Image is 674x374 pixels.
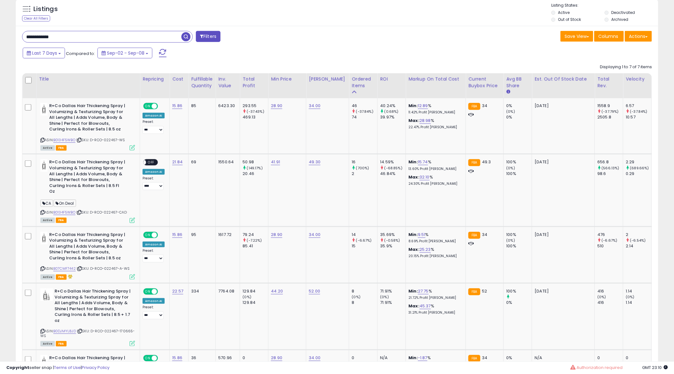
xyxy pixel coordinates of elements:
[143,298,165,304] div: Amazon AI
[408,110,461,115] p: 11.42% Profit [PERSON_NAME]
[380,159,406,165] div: 14.59%
[506,114,532,120] div: 0%
[143,113,165,118] div: Amazon AI
[243,103,268,109] div: 293.55
[418,355,427,361] a: -1.87
[597,232,623,238] div: 476
[380,232,406,238] div: 35.69%
[551,3,658,9] p: Listing States:
[271,232,282,238] a: 28.90
[408,311,461,315] p: 31.21% Profit [PERSON_NAME]
[271,355,282,361] a: 28.90
[408,288,461,300] div: %
[597,114,623,120] div: 2505.8
[352,159,377,165] div: 16
[40,232,135,279] div: ASIN:
[408,246,419,252] b: Max:
[67,274,73,279] i: hazardous material
[172,355,182,361] a: 15.86
[218,103,235,109] div: 6423.30
[535,288,590,294] p: [DATE]
[352,243,377,249] div: 15
[626,294,635,299] small: (0%)
[196,31,220,42] button: Filters
[468,103,480,110] small: FBA
[243,355,268,361] div: 0
[40,200,53,207] span: CA
[77,266,130,271] span: | SKU: D-RCO-022467-A-WS
[172,159,183,165] a: 21.84
[625,31,652,42] button: Actions
[49,103,126,134] b: R+Co Dallas Hair Thickening Spray | Volumizing & Texturizing Spray for All Lengths | Adds Volume,...
[506,171,532,177] div: 100%
[40,288,135,346] div: ASIN:
[506,109,515,114] small: (0%)
[482,103,487,109] span: 34
[56,145,67,151] span: FBA
[506,103,532,109] div: 0%
[191,355,211,361] div: 36
[352,288,377,294] div: 8
[6,365,29,371] strong: Copyright
[33,5,58,14] h5: Listings
[243,159,268,165] div: 50.98
[597,103,623,109] div: 1558.9
[271,159,280,165] a: 41.91
[97,48,152,58] button: Sep-02 - Sep-08
[602,238,618,243] small: (-6.67%)
[597,159,623,165] div: 656.8
[600,64,652,70] div: Displaying 1 to 7 of 7 items
[243,171,268,177] div: 20.46
[419,174,430,180] a: 32.10
[243,243,268,249] div: 85.41
[418,159,428,165] a: 15.74
[218,159,235,165] div: 1550.64
[53,210,75,215] a: B0134F5WBO
[419,118,431,124] a: 28.98
[53,266,76,271] a: B07CMF7442
[172,288,183,294] a: 22.57
[506,76,529,89] div: Avg BB Share
[40,145,55,151] span: All listings currently available for purchase on Amazon
[380,355,401,361] div: N/A
[408,303,461,315] div: %
[271,76,303,82] div: Min Price
[352,300,377,305] div: 8
[66,51,95,57] span: Compared to:
[380,300,406,305] div: 71.91%
[23,48,65,58] button: Last 7 Days
[384,109,399,114] small: (0.68%)
[597,300,623,305] div: 416
[243,294,251,299] small: (0%)
[535,76,592,82] div: Est. Out Of Stock Date
[597,288,623,294] div: 416
[40,341,55,347] span: All listings currently available for purchase on Amazon
[191,232,211,238] div: 95
[247,238,262,243] small: (-7.22%)
[611,17,628,22] label: Archived
[309,232,320,238] a: 34.00
[468,355,480,362] small: FBA
[309,355,320,361] a: 34.00
[626,232,651,238] div: 2
[419,303,431,309] a: 45.37
[558,10,570,15] label: Active
[191,103,211,109] div: 85
[32,50,57,56] span: Last 7 Days
[535,355,590,361] p: N/A
[597,76,620,89] div: Total Rev.
[56,218,67,223] span: FBA
[143,120,165,134] div: Preset:
[40,159,48,172] img: 31uCcxkaQyL._SL40_.jpg
[626,288,651,294] div: 1.14
[143,76,167,82] div: Repricing
[247,166,263,171] small: (149.17%)
[49,159,126,196] b: R+Co Dallas Hair Thickening Spray | Volumizing & Texturizing Spray for All Lengths | Adds Volume,...
[56,274,67,280] span: FBA
[40,232,48,244] img: 21an64aRW2L._SL40_.jpg
[408,125,461,130] p: 22.47% Profit [PERSON_NAME]
[40,159,135,222] div: ASIN:
[468,76,501,89] div: Current Buybox Price
[271,288,283,294] a: 44.20
[143,242,165,247] div: Amazon AI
